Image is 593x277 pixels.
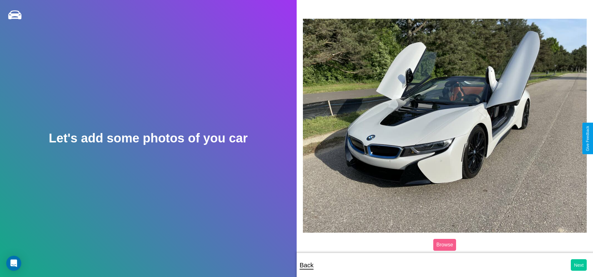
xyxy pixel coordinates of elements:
button: Next [571,259,587,271]
div: Open Intercom Messenger [6,256,21,271]
h2: Let's add some photos of you car [49,131,248,145]
p: Back [300,260,314,271]
label: Browse [433,239,456,251]
img: posted [303,19,587,233]
div: Give Feedback [585,126,590,151]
